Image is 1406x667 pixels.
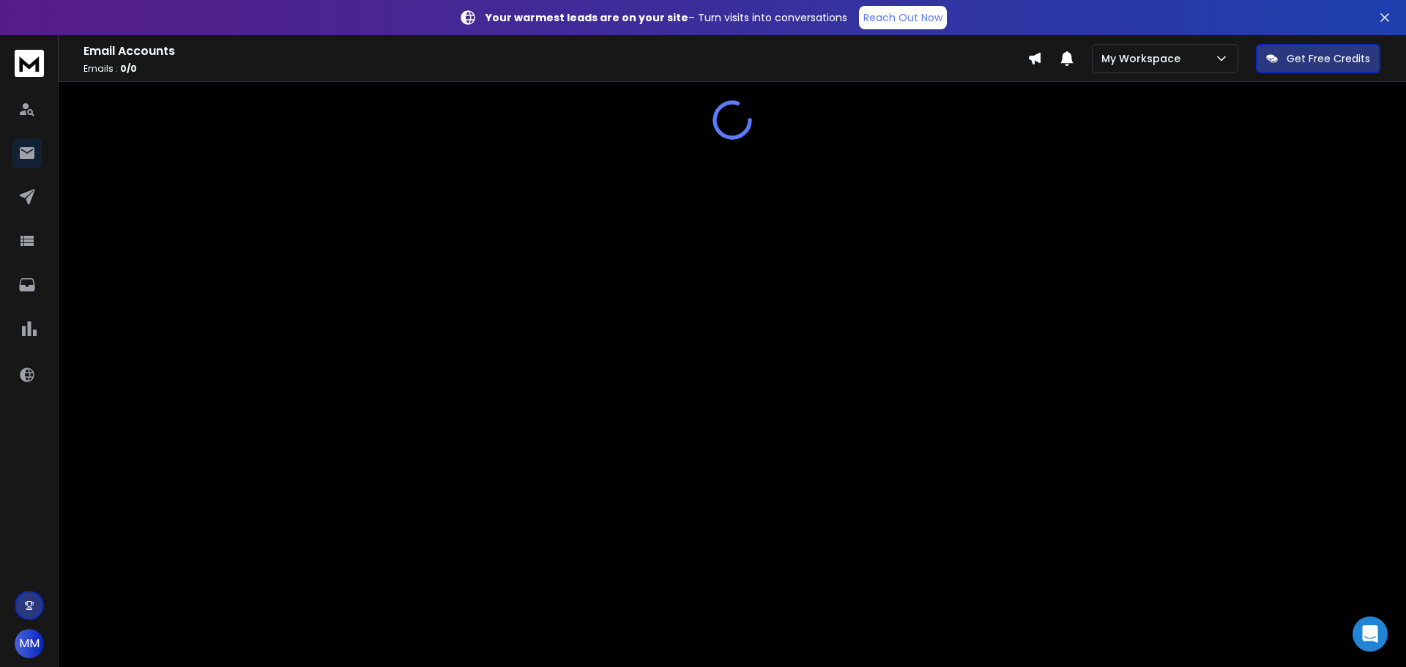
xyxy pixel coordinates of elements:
img: logo [15,50,44,77]
strong: Your warmest leads are on your site [486,10,688,25]
a: Reach Out Now [859,6,947,29]
span: 0 / 0 [120,62,137,75]
p: Reach Out Now [863,10,942,25]
button: Get Free Credits [1256,44,1380,73]
p: – Turn visits into conversations [486,10,847,25]
p: My Workspace [1101,51,1186,66]
button: MM [15,629,44,658]
p: Get Free Credits [1287,51,1370,66]
h1: Email Accounts [83,42,1027,60]
div: Open Intercom Messenger [1353,616,1388,652]
p: Emails : [83,63,1027,75]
